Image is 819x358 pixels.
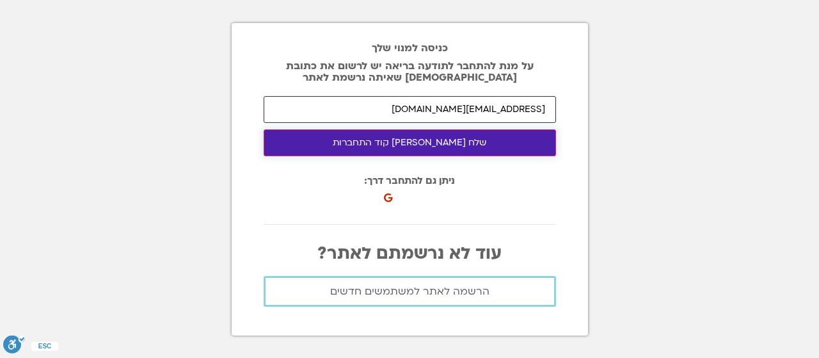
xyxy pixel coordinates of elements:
[264,60,556,83] p: על מנת להתחבר לתודעה בריאה יש לרשום את כתובת [DEMOGRAPHIC_DATA] שאיתה נרשמת לאתר
[264,96,556,123] input: האימייל איתו נרשמת לאתר
[264,42,556,54] h2: כניסה למנוי שלך
[330,286,489,297] span: הרשמה לאתר למשתמשים חדשים
[264,129,556,156] button: שלח [PERSON_NAME] קוד התחברות
[386,179,527,207] iframe: כפתור לכניסה באמצעות חשבון Google
[264,276,556,307] a: הרשמה לאתר למשתמשים חדשים
[264,244,556,263] p: עוד לא נרשמתם לאתר?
